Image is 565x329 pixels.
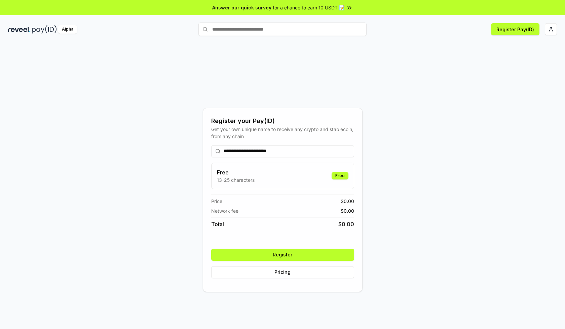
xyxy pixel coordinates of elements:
span: $ 0.00 [341,207,354,214]
p: 13-25 characters [217,176,255,183]
div: Free [332,172,348,179]
span: $ 0.00 [341,198,354,205]
div: Get your own unique name to receive any crypto and stablecoin, from any chain [211,126,354,140]
span: Price [211,198,222,205]
span: Answer our quick survey [212,4,271,11]
span: Network fee [211,207,238,214]
span: $ 0.00 [338,220,354,228]
span: Total [211,220,224,228]
button: Pricing [211,266,354,278]
h3: Free [217,168,255,176]
img: pay_id [32,25,57,34]
button: Register Pay(ID) [491,23,539,35]
img: reveel_dark [8,25,31,34]
div: Alpha [58,25,77,34]
div: Register your Pay(ID) [211,116,354,126]
button: Register [211,249,354,261]
span: for a chance to earn 10 USDT 📝 [273,4,345,11]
